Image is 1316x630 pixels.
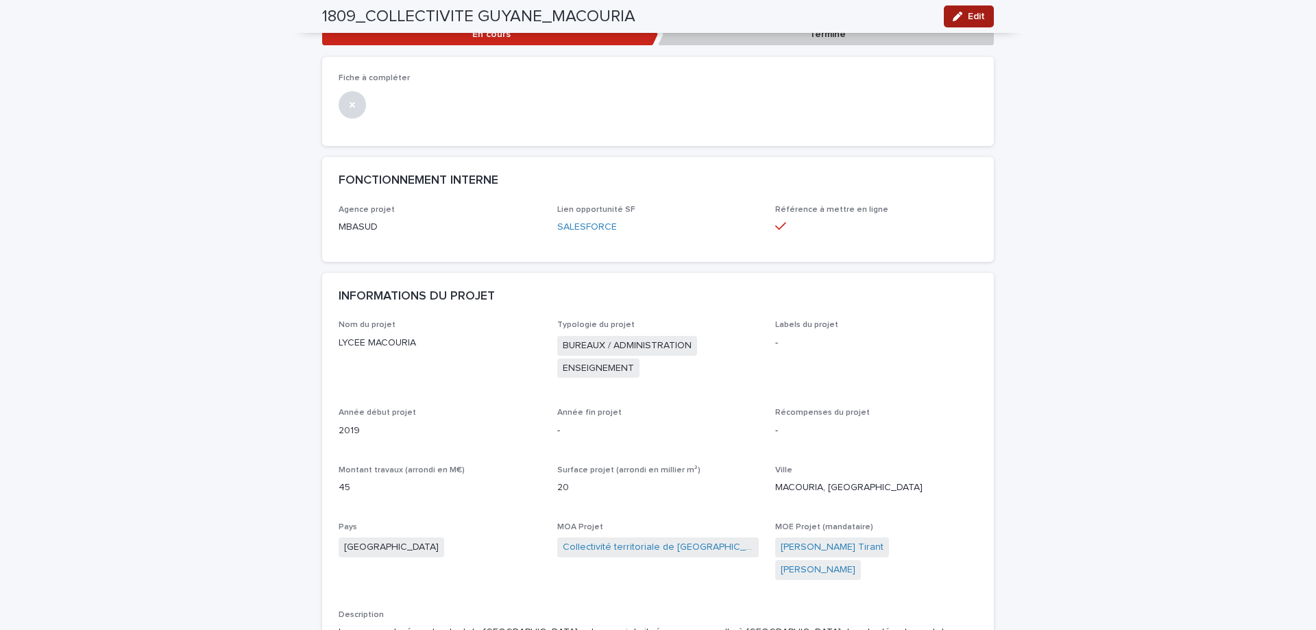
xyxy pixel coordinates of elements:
[339,611,384,619] span: Description
[339,523,357,531] span: Pays
[557,424,759,438] p: -
[775,466,792,474] span: Ville
[557,359,639,378] span: ENSEIGNEMENT
[339,289,495,304] h2: INFORMATIONS DU PROJET
[944,5,994,27] button: Edit
[339,220,541,234] p: MBASUD
[557,466,700,474] span: Surface projet (arrondi en millier m²)
[339,321,395,329] span: Nom du projet
[339,466,465,474] span: Montant travaux (arrondi en M€)
[781,563,855,577] a: [PERSON_NAME]
[557,321,635,329] span: Typologie du projet
[563,540,754,555] a: Collectivité territoriale de [GEOGRAPHIC_DATA]
[781,540,884,555] a: [PERSON_NAME] Tirant
[557,481,759,495] p: 20
[322,23,658,46] p: En cours
[339,206,395,214] span: Agence projet
[339,173,498,189] h2: FONCTIONNEMENT INTERNE
[557,409,622,417] span: Année fin projet
[557,222,617,232] a: SALESFORCE
[339,409,416,417] span: Année début projet
[775,481,977,495] p: MACOURIA, [GEOGRAPHIC_DATA]
[658,23,994,46] p: Terminé
[968,12,985,21] span: Edit
[339,424,541,438] p: 2019
[775,409,870,417] span: Récompenses du projet
[775,336,977,350] p: -
[775,424,977,438] p: -
[557,206,635,214] span: Lien opportunité SF
[339,537,444,557] span: [GEOGRAPHIC_DATA]
[339,74,410,82] span: Fiche à compléter
[775,206,888,214] span: Référence à mettre en ligne
[775,321,838,329] span: Labels du projet
[557,523,603,531] span: MOA Projet
[322,7,635,27] h2: 1809_COLLECTIVITE GUYANE_MACOURIA
[339,481,541,495] p: 45
[339,336,541,350] p: LYCEE MACOURIA
[557,336,697,356] span: BUREAUX / ADMINISTRATION
[775,523,873,531] span: MOE Projet (mandataire)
